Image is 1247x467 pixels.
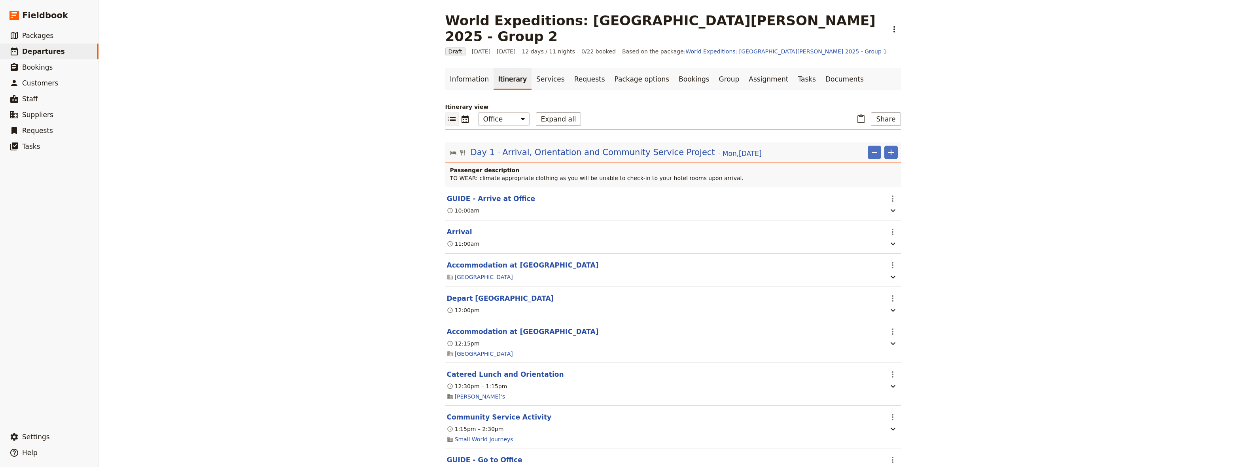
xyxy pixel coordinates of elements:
[610,68,674,90] a: Package options
[447,370,564,379] button: Edit this itinerary item
[22,433,50,441] span: Settings
[472,47,516,55] span: [DATE] – [DATE]
[714,68,744,90] a: Group
[674,68,714,90] a: Bookings
[793,68,821,90] a: Tasks
[536,112,581,126] button: Expand all
[455,350,513,358] a: [GEOGRAPHIC_DATA]
[445,47,465,55] span: Draft
[886,292,899,305] button: Actions
[22,79,58,87] span: Customers
[447,425,504,433] div: 1:15pm – 2:30pm
[22,9,68,21] span: Fieldbook
[447,455,522,465] button: Edit this itinerary item
[450,166,898,174] h4: Passenger description
[886,410,899,424] button: Actions
[532,68,570,90] a: Services
[455,273,513,281] a: [GEOGRAPHIC_DATA]
[22,111,53,119] span: Suppliers
[887,23,901,36] button: Actions
[447,294,554,303] button: Edit this itinerary item
[447,340,480,347] div: 12:15pm
[450,146,762,158] button: Edit day information
[581,47,616,55] span: 0/22 booked
[455,435,513,443] a: Small World Journeys
[744,68,793,90] a: Assignment
[459,112,472,126] button: Calendar view
[447,207,480,215] div: 10:00am
[502,146,715,158] span: Arrival, Orientation and Community Service Project
[471,146,495,158] span: Day 1
[447,412,552,422] button: Edit this itinerary item
[570,68,610,90] a: Requests
[821,68,869,90] a: Documents
[447,327,599,336] button: Edit this itinerary item
[854,112,868,126] button: Paste itinerary item
[455,393,505,401] a: [PERSON_NAME]'s
[886,325,899,338] button: Actions
[447,227,472,237] button: Edit this itinerary item
[447,260,599,270] button: Edit this itinerary item
[868,146,881,159] button: Remove
[445,112,459,126] button: List view
[450,175,744,181] span: TO WEAR: climate appropriate clothing as you will be unable to check-in to your hotel rooms upon ...
[447,382,507,390] div: 12:30pm – 1:15pm
[445,103,901,111] p: Itinerary view
[871,112,901,126] button: Share
[22,63,53,71] span: Bookings
[522,47,575,55] span: 12 days / 11 nights
[22,32,53,40] span: Packages
[622,47,887,55] span: Based on the package:
[494,68,532,90] a: Itinerary
[886,453,899,467] button: Actions
[884,146,898,159] button: Add
[22,127,53,135] span: Requests
[447,194,536,203] button: Edit this itinerary item
[447,306,480,314] div: 12:00pm
[22,47,65,55] span: Departures
[886,368,899,381] button: Actions
[685,48,887,55] a: World Expeditions: [GEOGRAPHIC_DATA][PERSON_NAME] 2025 - Group 1
[447,240,480,248] div: 11:00am
[445,13,883,44] h1: World Expeditions: [GEOGRAPHIC_DATA][PERSON_NAME] 2025 - Group 2
[886,258,899,272] button: Actions
[22,95,38,103] span: Staff
[22,142,40,150] span: Tasks
[886,192,899,205] button: Actions
[22,449,38,457] span: Help
[886,225,899,239] button: Actions
[445,68,494,90] a: Information
[723,149,762,158] span: Mon , [DATE]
